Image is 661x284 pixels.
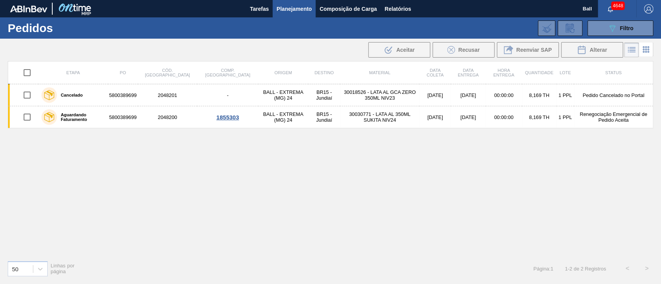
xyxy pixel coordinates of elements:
td: 8,169 TH [522,84,556,106]
td: 5800389699 [108,106,138,128]
button: Notificações [598,3,623,14]
td: Pedido Cancelado no Portal [574,84,653,106]
span: Comp. [GEOGRAPHIC_DATA] [205,68,250,77]
div: Importar Negociações dos Pedidos [538,20,555,36]
td: BR15 - Jundiaí [308,106,340,128]
td: BALL - EXTREMA (MG) 24 [258,84,308,106]
td: 30030771 - LATA AL 350ML SUKITA NIV24 [340,106,419,128]
img: TNhmsLtSVTkK8tSr43FrP2fwEKptu5GPRR3wAAAABJRU5ErkJggg== [10,5,47,12]
span: Filtro [620,25,634,31]
span: Status [605,70,622,75]
td: [DATE] [451,106,486,128]
span: 4648 [611,2,625,10]
span: Planejamento [276,4,312,14]
td: 5800389699 [108,84,138,106]
div: Solicitação de Revisão de Pedidos [558,20,582,36]
td: 2048201 [138,84,197,106]
span: Origem [275,70,292,75]
div: 1855303 [198,114,257,121]
span: Aceitar [396,47,414,53]
span: Material [369,70,390,75]
span: Quantidade [525,70,553,75]
span: Data Entrega [458,68,479,77]
div: Visão em Cards [639,43,653,57]
span: PO [120,70,126,75]
td: [DATE] [451,84,486,106]
div: Aceitar [368,42,430,58]
td: 00:00:00 [486,106,522,128]
div: Reenviar SAP [497,42,559,58]
span: Composição de Carga [319,4,377,14]
label: Cancelado [57,93,83,97]
td: 30018526 - LATA AL GCA ZERO 350ML NIV23 [340,84,419,106]
img: Logout [644,4,653,14]
span: Cód. [GEOGRAPHIC_DATA] [145,68,190,77]
td: [DATE] [419,106,450,128]
button: Filtro [587,20,653,36]
span: Etapa [66,70,80,75]
div: Visão em Lista [624,43,639,57]
span: Data coleta [427,68,444,77]
span: Recusar [458,47,479,53]
span: Página : 1 [533,266,553,272]
span: 1 - 2 de 2 Registros [565,266,606,272]
td: 8,169 TH [522,106,556,128]
div: 50 [12,265,19,272]
button: Alterar [561,42,623,58]
button: > [637,259,656,278]
span: Reenviar SAP [516,47,552,53]
a: Cancelado58003896992048201-BALL - EXTREMA (MG) 24BR15 - Jundiaí30018526 - LATA AL GCA ZERO 350ML ... [8,84,653,106]
button: < [618,259,637,278]
h1: Pedidos [8,24,121,32]
td: 1 PPL [556,84,574,106]
td: [DATE] [419,84,450,106]
span: Linhas por página [51,263,75,274]
span: Relatórios [385,4,411,14]
td: 1 PPL [556,106,574,128]
span: Lote [560,70,571,75]
td: - [197,84,258,106]
span: Destino [314,70,334,75]
a: Aguardando Faturamento58003896992048200BALL - EXTREMA (MG) 24BR15 - Jundiaí30030771 - LATA AL 350... [8,106,653,128]
td: BALL - EXTREMA (MG) 24 [258,106,308,128]
label: Aguardando Faturamento [57,112,105,122]
td: 00:00:00 [486,84,522,106]
span: Alterar [589,47,607,53]
div: Recusar [433,42,494,58]
span: Hora Entrega [493,68,514,77]
td: 2048200 [138,106,197,128]
td: BR15 - Jundiaí [308,84,340,106]
span: Tarefas [250,4,269,14]
div: Alterar Pedido [561,42,623,58]
td: Renegociação Emergencial de Pedido Aceita [574,106,653,128]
